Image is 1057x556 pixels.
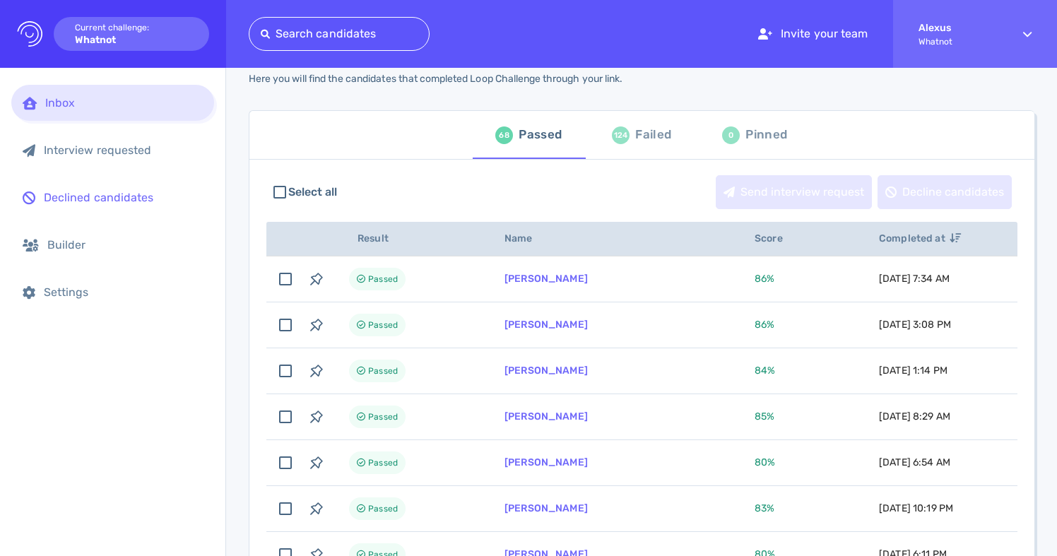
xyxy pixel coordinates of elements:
span: [DATE] 7:34 AM [879,273,950,285]
div: 68 [495,126,513,144]
span: Whatnot [919,37,998,47]
button: Decline candidates [878,175,1012,209]
span: Select all [288,184,338,201]
a: [PERSON_NAME] [504,502,588,514]
span: Name [504,232,548,244]
span: 86 % [755,273,774,285]
span: [DATE] 1:14 PM [879,365,947,377]
div: Passed [519,124,562,146]
a: [PERSON_NAME] [504,273,588,285]
div: Pinned [745,124,787,146]
span: Passed [368,362,398,379]
div: Inbox [45,96,203,110]
span: Passed [368,271,398,288]
span: 84 % [755,365,775,377]
span: 85 % [755,410,774,422]
span: [DATE] 10:19 PM [879,502,953,514]
div: 124 [612,126,630,144]
div: Here you will find the candidates that completed Loop Challenge through your link. [249,73,622,85]
div: Declined candidates [44,191,203,204]
a: [PERSON_NAME] [504,456,588,468]
span: Passed [368,500,398,517]
a: [PERSON_NAME] [504,319,588,331]
div: Builder [47,238,203,252]
span: Score [755,232,798,244]
span: 86 % [755,319,774,331]
span: [DATE] 8:29 AM [879,410,950,422]
a: [PERSON_NAME] [504,365,588,377]
div: Failed [635,124,671,146]
span: Passed [368,317,398,333]
span: Passed [368,408,398,425]
span: [DATE] 6:54 AM [879,456,950,468]
span: 83 % [755,502,774,514]
div: Decline candidates [878,176,1011,208]
span: 80 % [755,456,775,468]
div: Settings [44,285,203,299]
div: 0 [722,126,740,144]
button: Send interview request [716,175,872,209]
div: Send interview request [716,176,871,208]
span: Completed at [879,232,961,244]
strong: Alexus [919,22,998,34]
span: Passed [368,454,398,471]
th: Result [332,222,488,256]
a: [PERSON_NAME] [504,410,588,422]
span: [DATE] 3:08 PM [879,319,951,331]
div: Interview requested [44,143,203,157]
